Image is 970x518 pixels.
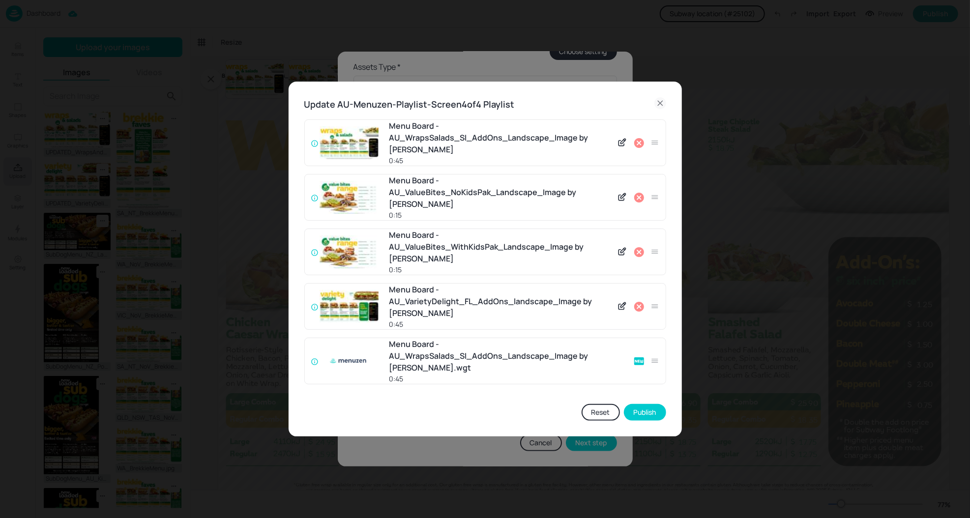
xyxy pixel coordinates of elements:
div: Menu Board - AU_WrapsSalads_SI_AddOns_Landscape_Image by [PERSON_NAME] [389,120,611,155]
div: 0:45 [389,319,611,329]
h6: Update AU-Menuzen-Playlist-Screen4of4 Playlist [304,97,515,112]
div: Menu Board - AU_ValueBites_WithKidsPak_Landscape_Image by [PERSON_NAME] [389,229,611,264]
img: AfsN7%2Fb1AzHk%2FxFkYAecZQ%3D%3D [320,290,379,323]
div: 0:15 [389,264,611,275]
img: 9%2Fs%2Feqfv16T8TGLTZMaRBw%3D%3D [320,181,379,214]
img: qNp8QQezA4Orter63j2CTw%3D%3D [320,235,379,268]
img: 5t8YmHSfhVrJ4tNYajtw3w%3D%3D [320,126,379,159]
div: Menu Board - AU_WrapsSalads_SI_AddOns_Landscape_Image by [PERSON_NAME].wgt [389,338,627,374]
button: Reset [582,404,620,421]
div: 0:45 [389,374,627,384]
div: Menu Board - AU_VarietyDelight_FL_AddOns_landscape_Image by [PERSON_NAME] [389,284,611,319]
img: menuzen.png [320,345,379,376]
div: 0:45 [389,155,611,166]
div: 0:15 [389,210,611,220]
button: Publish [624,404,666,421]
div: Menu Board - AU_ValueBites_NoKidsPak_Landscape_Image by [PERSON_NAME] [389,174,611,210]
